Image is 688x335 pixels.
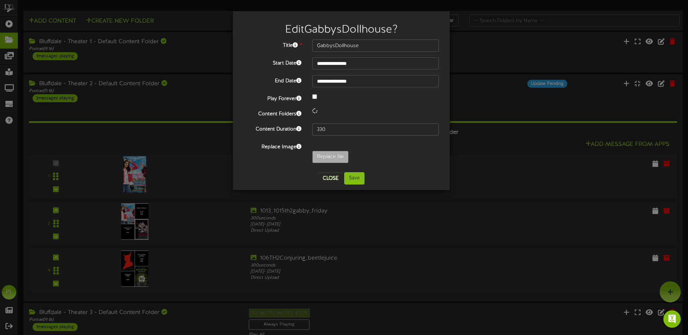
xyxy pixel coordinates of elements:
[238,108,307,118] label: Content Folders
[238,40,307,49] label: Title
[238,123,307,133] label: Content Duration
[244,24,439,36] h2: Edit GabbysDollhouse ?
[318,173,343,184] button: Close
[312,123,439,136] input: 15
[663,310,681,328] div: Open Intercom Messenger
[238,57,307,67] label: Start Date
[238,75,307,85] label: End Date
[238,93,307,103] label: Play Forever
[238,141,307,151] label: Replace Image
[344,172,364,185] button: Save
[312,40,439,52] input: Title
